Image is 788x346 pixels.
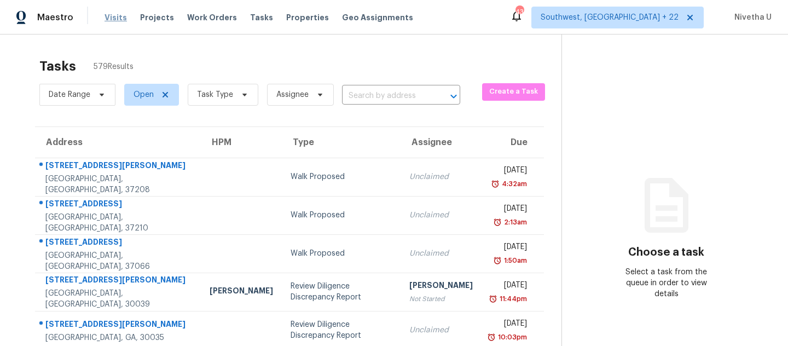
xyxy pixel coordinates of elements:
span: Date Range [49,89,90,100]
div: [DATE] [490,165,527,178]
div: Select a task from the queue in order to view details [614,267,718,299]
div: Walk Proposed [291,171,391,182]
img: Overdue Alarm Icon [487,332,496,343]
div: [PERSON_NAME] [409,280,473,293]
th: Type [282,127,400,158]
div: [GEOGRAPHIC_DATA], [GEOGRAPHIC_DATA], 37210 [45,212,192,234]
th: Due [482,127,544,158]
div: Walk Proposed [291,210,391,221]
th: HPM [201,127,282,158]
th: Assignee [401,127,482,158]
div: Unclaimed [409,248,473,259]
span: Create a Task [488,85,540,98]
div: [DATE] [490,241,527,255]
div: [GEOGRAPHIC_DATA], [GEOGRAPHIC_DATA], 37066 [45,250,192,272]
div: Not Started [409,293,473,304]
span: Maestro [37,12,73,23]
div: Unclaimed [409,325,473,336]
span: Open [134,89,154,100]
input: Search by address [342,88,430,105]
span: Assignee [276,89,309,100]
div: 1:50am [502,255,527,266]
div: [STREET_ADDRESS] [45,237,192,250]
img: Overdue Alarm Icon [493,217,502,228]
span: 579 Results [94,61,134,72]
span: Southwest, [GEOGRAPHIC_DATA] + 22 [541,12,679,23]
div: [STREET_ADDRESS][PERSON_NAME] [45,160,192,174]
span: Properties [286,12,329,23]
span: Projects [140,12,174,23]
button: Open [446,89,461,104]
img: Overdue Alarm Icon [493,255,502,266]
button: Create a Task [482,83,545,101]
div: [PERSON_NAME] [210,285,273,299]
div: Walk Proposed [291,248,391,259]
div: [GEOGRAPHIC_DATA], [GEOGRAPHIC_DATA], 30039 [45,288,192,310]
span: Geo Assignments [342,12,413,23]
h3: Choose a task [628,247,704,258]
div: Unclaimed [409,171,473,182]
div: [GEOGRAPHIC_DATA], [GEOGRAPHIC_DATA], 37208 [45,174,192,195]
span: Tasks [250,14,273,21]
h2: Tasks [39,61,76,72]
div: Review Diligence Discrepancy Report [291,319,391,341]
span: Visits [105,12,127,23]
div: 439 [515,7,523,18]
img: Overdue Alarm Icon [489,293,497,304]
span: Nivetha U [730,12,772,23]
div: [STREET_ADDRESS] [45,198,192,212]
div: [STREET_ADDRESS][PERSON_NAME] [45,274,192,288]
div: 2:13am [502,217,527,228]
span: Work Orders [187,12,237,23]
span: Task Type [197,89,233,100]
div: [DATE] [490,203,527,217]
div: Unclaimed [409,210,473,221]
div: [DATE] [490,318,527,332]
div: 10:03pm [496,332,527,343]
th: Address [35,127,201,158]
div: Review Diligence Discrepancy Report [291,281,391,303]
div: [GEOGRAPHIC_DATA], GA, 30035 [45,332,192,343]
div: 11:44pm [497,293,527,304]
div: [DATE] [490,280,527,293]
img: Overdue Alarm Icon [491,178,500,189]
div: [STREET_ADDRESS][PERSON_NAME] [45,319,192,332]
div: 4:32am [500,178,527,189]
